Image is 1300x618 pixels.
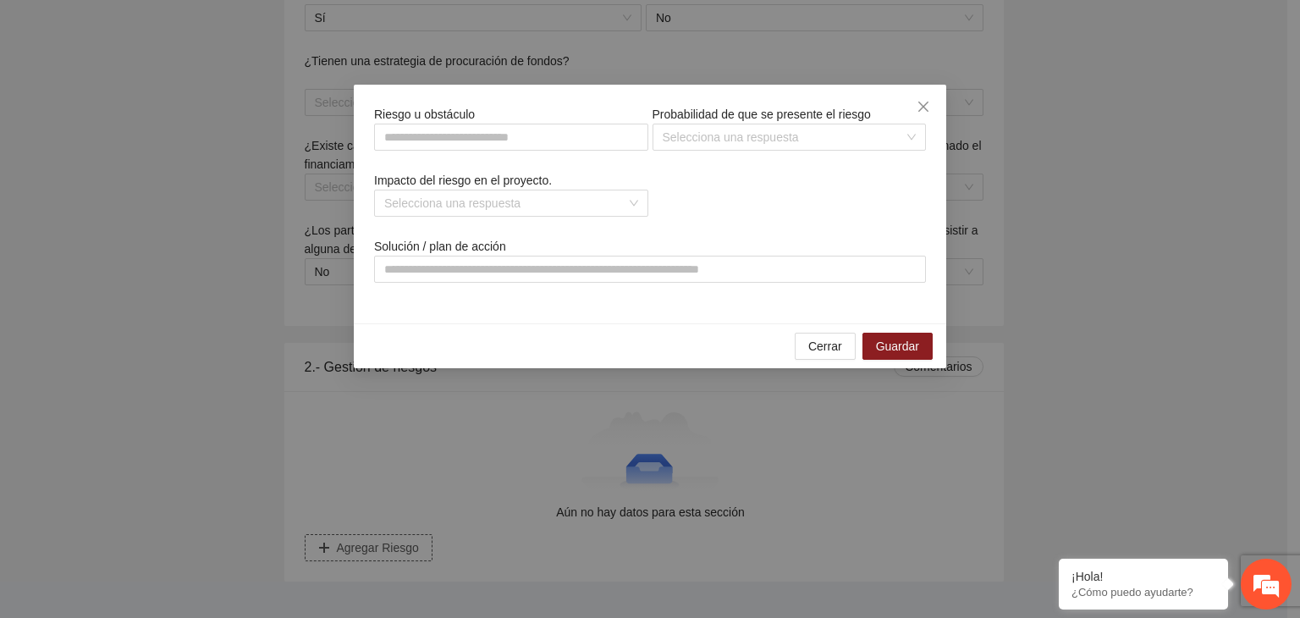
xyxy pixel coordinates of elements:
button: Cerrar [795,333,856,360]
div: Minimizar ventana de chat en vivo [278,8,318,49]
button: Close [901,85,946,130]
span: Estamos en línea. [98,208,234,379]
p: ¿Cómo puedo ayudarte? [1071,586,1215,599]
span: close [917,100,930,113]
span: Solución / plan de acción [374,240,512,253]
div: ¡Hola! [1071,570,1215,583]
button: Guardar [862,333,933,360]
textarea: Escriba su mensaje y pulse “Intro” [8,427,322,486]
span: Impacto del riesgo en el proyecto. [374,174,559,187]
span: Probabilidad de que se presente el riesgo [653,108,878,121]
span: Guardar [876,337,919,356]
span: Riesgo u obstáculo [374,108,482,121]
span: Cerrar [808,337,842,356]
div: Chatee con nosotros ahora [88,86,284,108]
